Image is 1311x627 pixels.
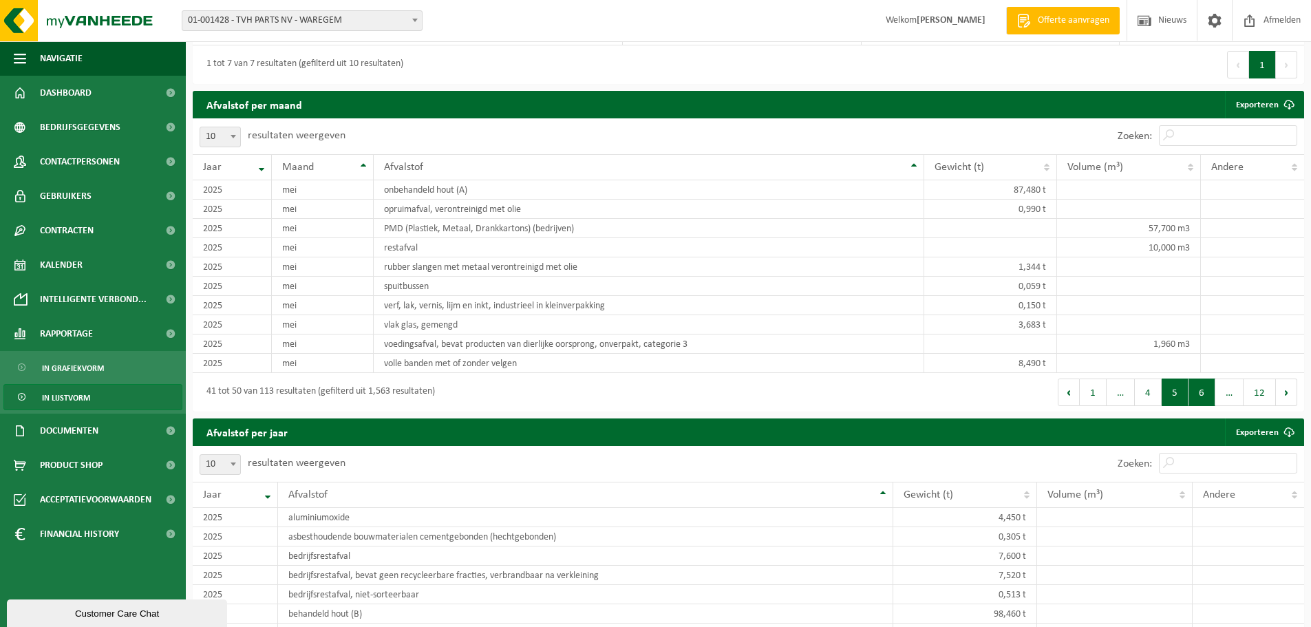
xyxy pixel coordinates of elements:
td: 2025 [193,219,272,238]
td: 2025 [193,200,272,219]
button: Next [1276,379,1297,406]
a: Exporteren [1225,418,1303,446]
span: Volume (m³) [1047,489,1103,500]
button: 12 [1244,379,1276,406]
span: In lijstvorm [42,385,90,411]
td: mei [272,180,374,200]
a: In grafiekvorm [3,354,182,381]
td: mei [272,354,374,373]
span: Andere [1203,489,1235,500]
td: 0,150 t [924,296,1058,315]
span: Financial History [40,517,119,551]
label: resultaten weergeven [248,130,345,141]
td: 2025 [193,604,278,624]
td: mei [272,334,374,354]
button: Next [1276,51,1297,78]
td: mei [272,315,374,334]
td: 10,000 m3 [1057,238,1201,257]
td: bedrijfsrestafval, bevat geen recycleerbare fracties, verbrandbaar na verkleining [278,566,893,585]
span: 10 [200,127,240,147]
span: Volume (m³) [1067,162,1123,173]
td: 7,520 t [893,566,1037,585]
td: 2025 [193,334,272,354]
td: 3,683 t [924,315,1058,334]
td: voedingsafval, bevat producten van dierlijke oorsprong, onverpakt, categorie 3 [374,334,924,354]
td: 2025 [193,508,278,527]
h2: Afvalstof per jaar [193,418,301,445]
td: 0,305 t [893,527,1037,546]
a: Offerte aanvragen [1006,7,1120,34]
td: 87,480 t [924,180,1058,200]
td: 2025 [193,296,272,315]
span: Offerte aanvragen [1034,14,1113,28]
span: Afvalstof [384,162,423,173]
td: mei [272,296,374,315]
td: 2025 [193,238,272,257]
td: asbesthoudende bouwmaterialen cementgebonden (hechtgebonden) [278,527,893,546]
span: Navigatie [40,41,83,76]
td: 7,600 t [893,546,1037,566]
td: behandeld hout (B) [278,604,893,624]
strong: [PERSON_NAME] [917,15,985,25]
td: volle banden met of zonder velgen [374,354,924,373]
td: 1,344 t [924,257,1058,277]
button: 6 [1189,379,1215,406]
td: rubber slangen met metaal verontreinigd met olie [374,257,924,277]
td: aluminiumoxide [278,508,893,527]
td: onbehandeld hout (A) [374,180,924,200]
td: 2025 [193,546,278,566]
td: vlak glas, gemengd [374,315,924,334]
span: Afvalstof [288,489,328,500]
td: bedrijfsrestafval [278,546,893,566]
span: Intelligente verbond... [40,282,147,317]
button: Previous [1058,379,1080,406]
td: 2025 [193,315,272,334]
span: Gewicht (t) [935,162,984,173]
td: mei [272,257,374,277]
label: Zoeken: [1118,131,1152,142]
button: 1 [1080,379,1107,406]
button: Previous [1227,51,1249,78]
span: Acceptatievoorwaarden [40,482,151,517]
h2: Afvalstof per maand [193,91,316,118]
label: Zoeken: [1118,458,1152,469]
span: Kalender [40,248,83,282]
span: Bedrijfsgegevens [40,110,120,145]
td: mei [272,238,374,257]
span: 10 [200,455,240,474]
span: Contactpersonen [40,145,120,179]
span: 10 [200,454,241,475]
td: 2025 [193,566,278,585]
td: mei [272,219,374,238]
span: Documenten [40,414,98,448]
span: … [1107,379,1135,406]
a: Exporteren [1225,91,1303,118]
td: 0,513 t [893,585,1037,604]
td: spuitbussen [374,277,924,296]
td: verf, lak, vernis, lijm en inkt, industrieel in kleinverpakking [374,296,924,315]
td: 2025 [193,257,272,277]
td: 0,990 t [924,200,1058,219]
span: 01-001428 - TVH PARTS NV - WAREGEM [182,11,422,30]
span: Rapportage [40,317,93,351]
button: 4 [1135,379,1162,406]
span: Gebruikers [40,179,92,213]
td: opruimafval, verontreinigd met olie [374,200,924,219]
span: Product Shop [40,448,103,482]
td: 0,059 t [924,277,1058,296]
span: … [1215,379,1244,406]
button: 1 [1249,51,1276,78]
td: 2025 [193,354,272,373]
iframe: chat widget [7,597,230,627]
td: 8,490 t [924,354,1058,373]
span: Contracten [40,213,94,248]
span: Jaar [203,162,222,173]
span: Maand [282,162,314,173]
div: 1 tot 7 van 7 resultaten (gefilterd uit 10 resultaten) [200,52,403,77]
span: 10 [200,127,241,147]
span: Dashboard [40,76,92,110]
div: 41 tot 50 van 113 resultaten (gefilterd uit 1,563 resultaten) [200,380,435,405]
td: 1,960 m3 [1057,334,1201,354]
td: 4,450 t [893,508,1037,527]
